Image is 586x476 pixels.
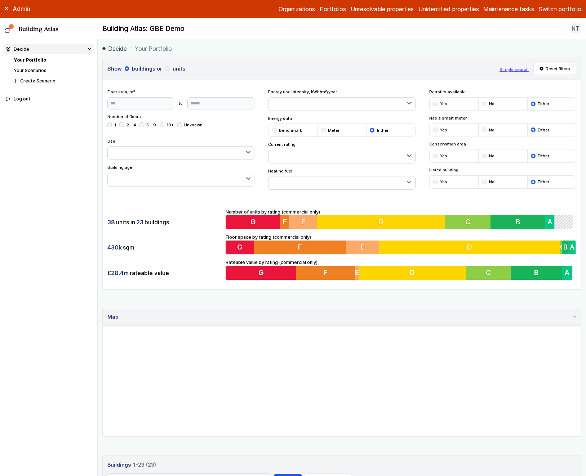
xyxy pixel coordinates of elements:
a: Portfolios [320,5,346,13]
button: NT [570,23,581,34]
span: A [570,243,574,252]
span: Listed building [429,167,576,173]
a: Maintenance tasks [483,5,534,13]
button: D [379,241,560,254]
a: Buildings 1-23 (23) [107,460,577,469]
span: C [560,243,565,252]
a: Decide [102,44,127,53]
div: Rateable value by rating (commercial only) [226,259,576,280]
div: units in buildings [107,215,221,229]
span: G [259,268,264,277]
span: C [468,217,473,226]
img: main-0bbd2752.svg [5,24,14,33]
span: F [298,243,302,252]
a: Your Portfolio [14,57,46,63]
button: C [447,215,493,229]
button: E [356,266,360,280]
button: E [290,215,318,229]
button: D [318,215,447,229]
div: Building age [107,165,254,187]
button: D [360,266,468,280]
div: rateable value [107,266,221,280]
span: 430k [107,243,122,251]
a: Unresolvable properties [351,5,414,13]
div: Use [107,138,254,160]
span: D [380,217,385,226]
span: NT [572,24,580,33]
h2: Building Atlas: GBE Demo [102,24,185,33]
span: F [325,268,329,277]
button: G [226,266,297,280]
button: C [560,241,562,254]
div: Number of floors [107,114,254,133]
span: 23 [136,218,143,226]
button: F [281,215,290,229]
span: E [356,268,360,277]
span: 1-23 (23) [133,461,156,469]
button: A [565,266,576,280]
button: B [563,241,569,254]
form: to [107,97,254,109]
span: Retrofits available [429,89,576,95]
span: E [361,243,365,252]
span: Your Portfolio [135,44,172,53]
button: Log out [4,94,94,104]
a: Your Scenarios [14,68,46,73]
span: G [251,217,256,226]
div: Energy data [268,116,415,137]
button: Reset filters [533,63,577,75]
div: Energy use intensity, kWh/m²/year [268,89,415,111]
span: B [537,268,542,277]
button: Switch portfolio [539,5,581,13]
span: F [284,217,288,226]
div: Floor area, m² [107,89,254,109]
span: A [551,217,556,226]
button: F [297,266,356,280]
span: A [568,268,573,277]
summary: Map [103,308,581,326]
h3: Show [107,65,495,73]
button: G [226,241,254,254]
button: C [468,266,514,280]
div: Number of units by rating (commercial only) [226,208,576,229]
div: sqm [107,241,221,254]
span: C [488,268,493,277]
button: A [569,241,576,254]
span: G [237,243,243,252]
div: Decide [6,46,29,53]
h3: Buildings [105,460,158,470]
button: Simple search [500,67,529,72]
span: B [519,217,523,226]
span: Conservation area [429,141,576,147]
span: D [467,243,472,252]
div: Floor space by rating (commercial only) [226,234,576,255]
span: B [563,243,568,252]
span: Has a smart meter [429,115,576,121]
a: Unidentified properties [418,5,479,13]
button: Create Scenario [12,76,94,86]
a: Organizations [279,5,315,13]
div: Heating fuel [268,168,415,190]
button: A [549,215,558,229]
span: 38 [107,218,115,226]
button: B [493,215,549,229]
button: E [346,241,379,254]
button: F [254,241,346,254]
button: G [226,215,281,229]
span: D [412,268,417,277]
div: Current rating [268,142,415,163]
button: B [514,266,565,280]
summary: Decide [4,44,94,54]
span: E [302,217,306,226]
span: £28.4m [107,269,129,277]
